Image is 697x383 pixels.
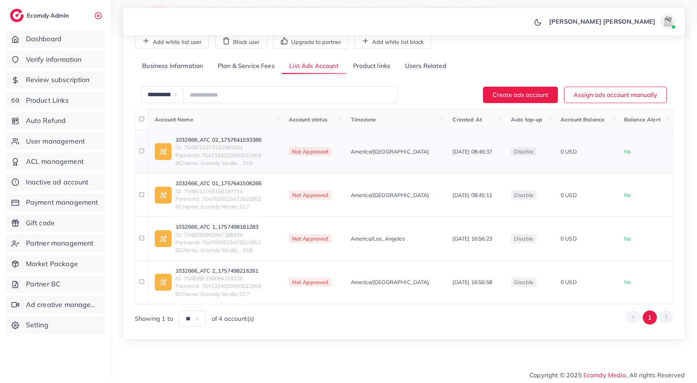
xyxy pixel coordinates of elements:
[624,148,631,155] span: No
[273,33,348,49] button: Upgrade to partner
[6,71,105,89] a: Review subscription
[483,87,558,103] button: Create ads account
[289,147,332,156] span: Not Approved
[452,116,482,123] span: Created At
[175,282,261,290] span: PartnerId: 7541334533690621969
[452,235,492,242] span: [DATE] 16:56:23
[10,9,24,22] img: logo
[26,75,90,85] span: Review subscription
[452,148,492,155] span: [DATE] 08:46:37
[282,58,346,74] a: List Ads Account
[564,87,667,103] button: Assign ads account manually
[26,197,98,207] span: Payment management
[175,187,261,195] span: ID: 7549011055159197714
[561,235,577,242] span: 0 USD
[624,279,631,286] span: No
[6,234,105,252] a: Partner management
[351,116,376,123] span: Timezone
[155,274,172,291] img: ic-ad-info.7fc67b75.svg
[660,14,676,29] img: avatar
[26,259,78,269] span: Market Package
[643,310,657,325] button: Go to page 1
[175,239,261,246] span: PartnerId: 7547626523432615952
[624,192,631,199] span: No
[545,14,679,29] a: [PERSON_NAME] [PERSON_NAME]avatar
[511,116,543,123] span: Auto top-up
[211,58,282,74] a: Plan & Service Fees
[6,92,105,109] a: Product Links
[626,310,673,325] ul: Pagination
[6,296,105,314] a: Ad creative management
[530,370,685,380] span: Copyright © 2025
[135,314,173,323] span: Showing 1 to
[514,235,533,242] span: disable
[452,192,492,199] span: [DATE] 08:45:11
[26,218,55,228] span: Gift code
[6,255,105,273] a: Market Package
[212,314,254,323] span: of 4 account(s)
[26,116,66,126] span: Auto Refund
[561,279,577,286] span: 0 USD
[155,230,172,247] img: ic-ad-info.7fc67b75.svg
[175,195,261,203] span: PartnerId: 7547626523432615952
[351,235,405,242] span: America/Los_Angeles
[6,214,105,232] a: Gift code
[289,278,332,287] span: Not Approved
[155,116,193,123] span: Account Name
[351,148,429,155] span: America/[GEOGRAPHIC_DATA]
[6,275,105,293] a: Partner BC
[26,320,49,330] span: Setting
[624,235,631,242] span: No
[27,12,71,19] h2: Ecomdy Admin
[561,148,577,155] span: 0 USD
[549,17,655,26] p: [PERSON_NAME] [PERSON_NAME]
[6,153,105,170] a: ACL management
[561,116,605,123] span: Account Balance
[175,275,261,282] span: ID: 7548396196084318226
[289,234,332,243] span: Not Approved
[175,223,261,231] a: 1032666_ATC 1_1757498181283
[26,279,61,289] span: Partner BC
[26,95,69,105] span: Product Links
[6,173,105,191] a: Inactive ad account
[514,148,533,155] span: disable
[175,231,261,239] span: ID: 7548396992947388434
[6,133,105,150] a: User management
[26,55,82,65] span: Verify information
[397,58,453,74] a: Users Related
[289,116,327,123] span: Account status
[6,30,105,48] a: Dashboard
[561,192,577,199] span: 0 USD
[626,370,685,380] span: , All rights Reserved
[26,238,94,248] span: Partner management
[155,187,172,204] img: ic-ad-info.7fc67b75.svg
[175,136,261,144] a: 1032666_ATC 02_1757641593386
[514,279,533,286] span: disable
[6,51,105,68] a: Verify information
[175,267,261,275] a: 1032666_ATC 2_1757498216261
[452,279,492,286] span: [DATE] 16:56:58
[175,159,261,167] span: BCName: Ecomdy Media _ 019
[155,143,172,160] img: ic-ad-info.7fc67b75.svg
[584,371,626,379] a: Ecomdy Media
[6,112,105,129] a: Auto Refund
[26,300,99,310] span: Ad creative management
[26,136,85,146] span: User management
[175,144,261,151] span: ID: 7549011973153980424
[10,9,71,22] a: logoEcomdy Admin
[215,33,267,49] button: Block user
[354,33,431,49] button: Add white list block
[6,316,105,334] a: Setting
[175,290,261,298] span: BCName: Ecomdy Media_017
[351,278,429,286] span: America/[GEOGRAPHIC_DATA]
[289,191,332,200] span: Not Approved
[351,191,429,199] span: America/[GEOGRAPHIC_DATA]
[175,179,261,187] a: 1032666_ATC 01_1757641506266
[514,192,533,199] span: disable
[175,203,261,210] span: BCName: Ecomdy Media_017
[175,152,261,159] span: PartnerId: 7541334533690621969
[26,177,89,187] span: Inactive ad account
[26,157,84,166] span: ACL management
[624,116,660,123] span: Balance Alert
[6,194,105,211] a: Payment management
